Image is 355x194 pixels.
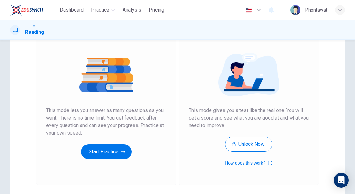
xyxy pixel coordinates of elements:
img: en [245,8,253,13]
div: Open Intercom Messenger [334,173,349,188]
span: TOEFL® [25,24,35,28]
img: EduSynch logo [10,4,43,16]
h1: Reading [25,28,44,36]
img: Profile picture [290,5,300,15]
span: Practice [91,6,109,14]
button: Dashboard [57,4,86,16]
button: Pricing [146,4,167,16]
span: Pricing [149,6,164,14]
button: Analysis [120,4,144,16]
span: This mode gives you a test like the real one. You will get a score and see what you are good at a... [189,107,309,129]
span: This mode lets you answer as many questions as you want. There is no time limit. You get feedback... [46,107,166,137]
button: Unlock Now [225,137,272,152]
a: EduSynch logo [10,4,57,16]
button: How does this work? [225,159,272,167]
span: Analysis [123,6,141,14]
div: Phontawat [305,6,327,14]
button: Practice [89,4,117,16]
button: Start Practice [81,144,132,159]
span: Dashboard [60,6,84,14]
